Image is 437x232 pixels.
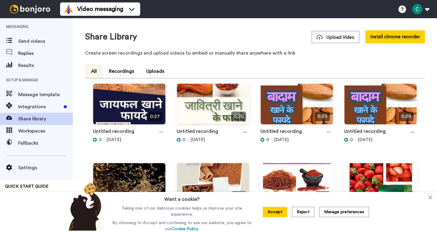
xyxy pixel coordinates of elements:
p: Create screen recordings and upload videos to embed or manually share anywhere with a link [85,49,425,57]
button: Install chrome recorder [365,30,425,43]
span: 0 [350,137,353,143]
span: 0:29 [399,112,414,121]
h3: Want a cookie? [164,192,200,203]
img: 8be774d3-974a-4878-8772-f59379cce944_thumbnail_source_1755235891.jpg [344,84,417,129]
span: Settings [18,164,73,171]
span: 0:29 [315,112,330,121]
button: Upload Video [312,31,359,43]
span: Video messaging [77,5,123,13]
span: Integrations [18,103,61,110]
button: All [85,65,103,78]
img: bj-logo-header-white.svg [7,5,53,13]
img: d81a0065-9017-4e58-83d5-6a957cc8bdef_thumbnail_source_1755407806.jpg [93,84,165,129]
span: Upload Video [317,34,354,41]
span: 0:24 [315,191,330,201]
a: Cookie Policy [171,227,198,231]
img: 2516d301-bc90-4411-a95d-de192ff4f48e_thumbnail_source_1755148764.jpg [93,163,165,209]
a: Untitled recording [260,128,302,137]
button: Uploads [140,65,170,78]
span: 0 [183,137,185,143]
h1: Share Library [85,32,137,42]
span: 0:22 [232,191,246,201]
span: 0 [266,137,269,143]
span: 0:20 [231,112,246,121]
img: 50de065f-0c58-414f-9ace-9b3c06ae34ff_thumbnail_source_1754889130.jpg [344,163,417,209]
span: Message template [18,91,73,98]
a: Untitled recording [177,128,218,137]
div: [DATE] [260,137,333,143]
p: By choosing to Accept and continuing to use our website, you agree to our . [111,220,253,232]
span: Send videos [18,38,73,45]
img: bear-with-cookie.png [63,182,108,231]
img: a0ea14dc-bff0-443f-904a-4ab8e5548802_thumbnail_source_1754976439.jpg [261,163,333,209]
button: Manage preferences [319,207,369,217]
span: Results [18,62,73,69]
button: Reject [292,207,314,217]
span: 0 [99,137,102,143]
div: [DATE] [344,137,417,143]
img: vm-color.svg [64,4,73,14]
span: Replies [18,50,73,57]
span: 0:24 [147,191,162,201]
a: Untitled recording [344,128,386,137]
button: Recordings [103,65,140,78]
div: [DATE] [177,137,249,143]
img: 68c4e379-534d-4ad6-9c6f-293445bf44ee_thumbnail_source_1755061358.jpg [177,163,249,209]
button: Accept [263,207,287,217]
span: Workspaces [18,127,73,135]
span: Share library [18,115,73,123]
span: QUICK START GUIDE [5,184,49,189]
a: Untitled recording [93,128,134,137]
span: 0:20 [399,191,414,201]
span: 0:27 [147,112,162,121]
img: a30f4256-99d5-4db0-b844-76b93e4e2154_thumbnail_source_1755235901.jpg [261,84,333,129]
div: [DATE] [93,137,166,143]
p: Taking one of our delicious cookies helps us improve your site experience. [111,205,253,217]
span: Fallbacks [18,140,73,147]
img: cadf25fc-faad-4443-a14c-90ae50568ca4_thumbnail_source_1755321770.jpg [177,84,249,129]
